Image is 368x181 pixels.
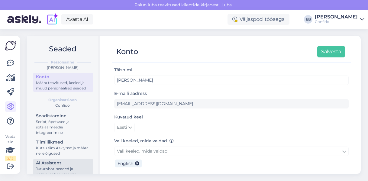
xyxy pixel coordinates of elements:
div: Confido [32,103,93,108]
div: EB [304,15,312,24]
a: AI AssistentJuturoboti seaded ja dokumentide lisamine [33,159,93,178]
a: SeadistamineScript, õpetused ja sotsiaalmeedia integreerimine [33,112,93,136]
div: Seadistamine [36,113,90,119]
div: Konto [36,74,90,80]
span: Vali keeled, mida valdad [117,148,167,154]
span: Luba [220,2,234,8]
input: Sisesta e-maili aadress [114,99,349,108]
div: Juturoboti seaded ja dokumentide lisamine [36,166,90,177]
div: 2 / 3 [5,156,16,161]
div: Confido [315,19,358,24]
label: E-maili aadress [114,90,147,97]
span: Eesti [117,124,127,131]
a: [PERSON_NAME]Confido [315,15,364,24]
div: Konto [116,46,138,57]
div: AI Assistent [36,160,90,166]
a: Avasta AI [61,14,93,24]
div: Määra teavitused, keeled ja muud personaalsed seaded [36,80,90,91]
div: [PERSON_NAME] [32,65,93,70]
div: Väljaspool tööaega [228,14,289,25]
a: TiimiliikmedKutsu tiim Askly'sse ja määra neile õigused [33,138,93,157]
a: Vali keeled, mida valdad [114,147,349,156]
img: Askly Logo [5,41,16,50]
b: Organisatsioon [48,97,77,103]
div: Kutsu tiim Askly'sse ja määra neile õigused [36,145,90,156]
label: Täisnimi [114,67,132,73]
button: Salvesta [317,46,345,57]
label: Kuvatud keel [114,114,143,120]
b: Personaalne [51,60,74,65]
div: Script, õpetused ja sotsiaalmeedia integreerimine [36,119,90,135]
h2: Seaded [32,43,93,55]
a: Eesti [114,123,135,132]
a: KontoMäära teavitused, keeled ja muud personaalsed seaded [33,73,93,92]
div: Vaata siia [5,134,16,161]
div: Tiimiliikmed [36,139,90,145]
img: explore-ai [46,13,59,26]
span: English [118,161,133,166]
input: Sisesta nimi [114,76,349,85]
div: [PERSON_NAME] [315,15,358,19]
label: Vali keeled, mida valdad [114,138,174,144]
